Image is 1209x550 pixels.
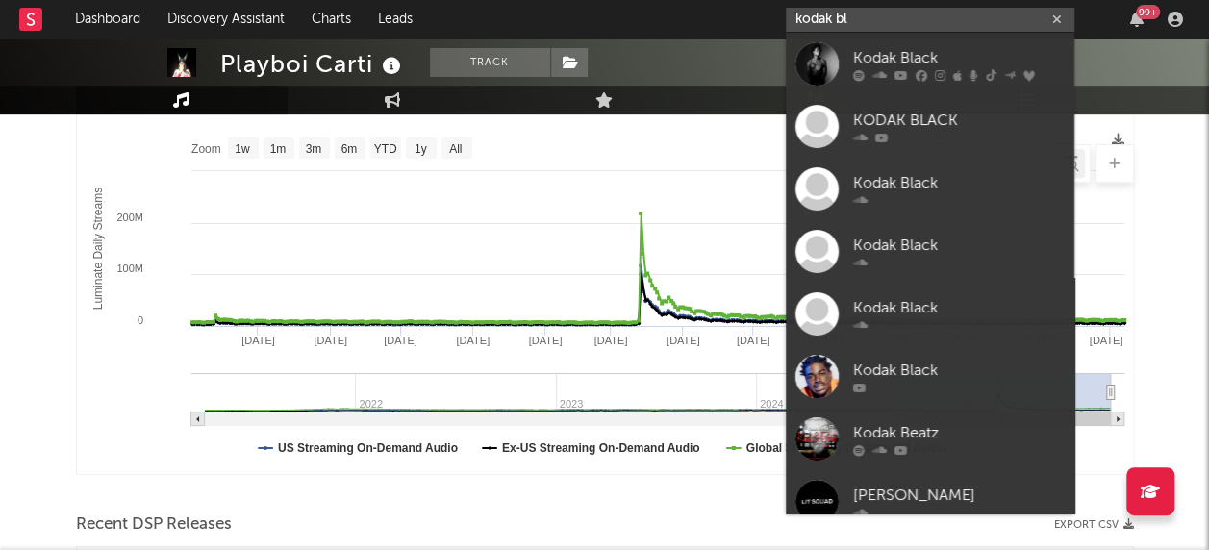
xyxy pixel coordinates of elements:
button: Export CSV [1054,519,1134,531]
text: 1y [414,142,426,156]
span: Recent DSP Releases [76,513,232,537]
button: Track [430,48,550,77]
text: YTD [373,142,396,156]
svg: Luminate Daily Consumption [77,89,1134,474]
div: Kodak Black [853,296,1065,319]
text: [DATE] [593,335,627,346]
a: Kodak Black [786,345,1074,408]
text: 3m [305,142,321,156]
text: 1m [269,142,286,156]
text: Luminate Daily Streams [90,187,104,310]
a: KODAK BLACK [786,95,1074,158]
a: Kodak Beatz [786,408,1074,470]
text: Global Streaming On-Demand Audio [745,441,945,455]
text: [DATE] [241,335,275,346]
text: [DATE] [314,335,347,346]
div: Kodak Beatz [853,421,1065,444]
text: [DATE] [666,335,699,346]
input: Search for artists [786,8,1074,32]
text: 100M [116,262,143,274]
a: Kodak Black [786,33,1074,95]
text: [DATE] [528,335,562,346]
text: All [449,142,462,156]
text: [DATE] [384,335,417,346]
div: [PERSON_NAME] [853,484,1065,507]
div: Playboi Carti [220,48,406,80]
div: Kodak Black [853,46,1065,69]
div: Kodak Black [853,171,1065,194]
div: 99 + [1136,5,1160,19]
button: 99+ [1130,12,1144,27]
text: [DATE] [1089,335,1122,346]
text: 0 [137,314,142,326]
div: KODAK BLACK [853,109,1065,132]
text: 1w [235,142,250,156]
text: US Streaming On-Demand Audio [278,441,458,455]
text: Zoom [191,142,221,156]
div: Kodak Black [853,359,1065,382]
text: Ex-US Streaming On-Demand Audio [501,441,699,455]
text: [DATE] [736,335,769,346]
div: Kodak Black [853,234,1065,257]
text: 200M [116,212,143,223]
a: Kodak Black [786,220,1074,283]
a: [PERSON_NAME] [786,470,1074,533]
a: Kodak Black [786,158,1074,220]
a: Kodak Black [786,283,1074,345]
text: 6m [340,142,357,156]
text: [DATE] [456,335,490,346]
